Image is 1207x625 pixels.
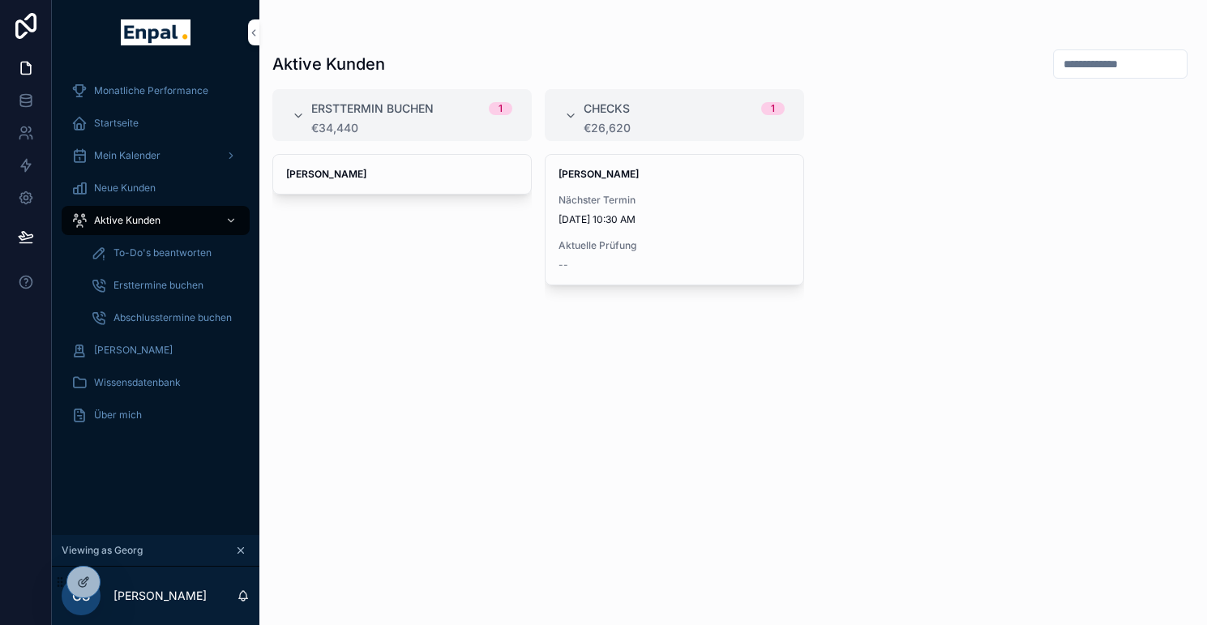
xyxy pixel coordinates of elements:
[311,101,434,117] span: Ersttermin buchen
[62,76,250,105] a: Monatliche Performance
[62,206,250,235] a: Aktive Kunden
[94,409,142,422] span: Über mich
[311,122,512,135] div: €34,440
[94,214,161,227] span: Aktive Kunden
[94,182,156,195] span: Neue Kunden
[559,213,790,226] span: [DATE] 10:30 AM
[559,194,790,207] span: Nächster Termin
[62,368,250,397] a: Wissensdatenbank
[499,102,503,115] div: 1
[113,279,203,292] span: Ersttermine buchen
[286,168,366,180] strong: [PERSON_NAME]
[62,544,143,557] span: Viewing as Georg
[62,400,250,430] a: Über mich
[62,109,250,138] a: Startseite
[121,19,190,45] img: App logo
[113,588,207,604] p: [PERSON_NAME]
[94,84,208,97] span: Monatliche Performance
[81,271,250,300] a: Ersttermine buchen
[584,122,785,135] div: €26,620
[94,344,173,357] span: [PERSON_NAME]
[771,102,775,115] div: 1
[94,117,139,130] span: Startseite
[559,259,568,272] span: --
[81,303,250,332] a: Abschlusstermine buchen
[62,336,250,365] a: [PERSON_NAME]
[52,65,259,451] div: scrollable content
[113,246,212,259] span: To-Do's beantworten
[62,141,250,170] a: Mein Kalender
[272,53,385,75] h1: Aktive Kunden
[94,376,181,389] span: Wissensdatenbank
[62,173,250,203] a: Neue Kunden
[559,168,639,180] strong: [PERSON_NAME]
[94,149,161,162] span: Mein Kalender
[559,239,790,252] span: Aktuelle Prüfung
[81,238,250,268] a: To-Do's beantworten
[584,101,630,117] span: Checks
[113,311,232,324] span: Abschlusstermine buchen
[272,154,532,195] a: [PERSON_NAME]
[545,154,804,285] a: [PERSON_NAME]Nächster Termin[DATE] 10:30 AMAktuelle Prüfung--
